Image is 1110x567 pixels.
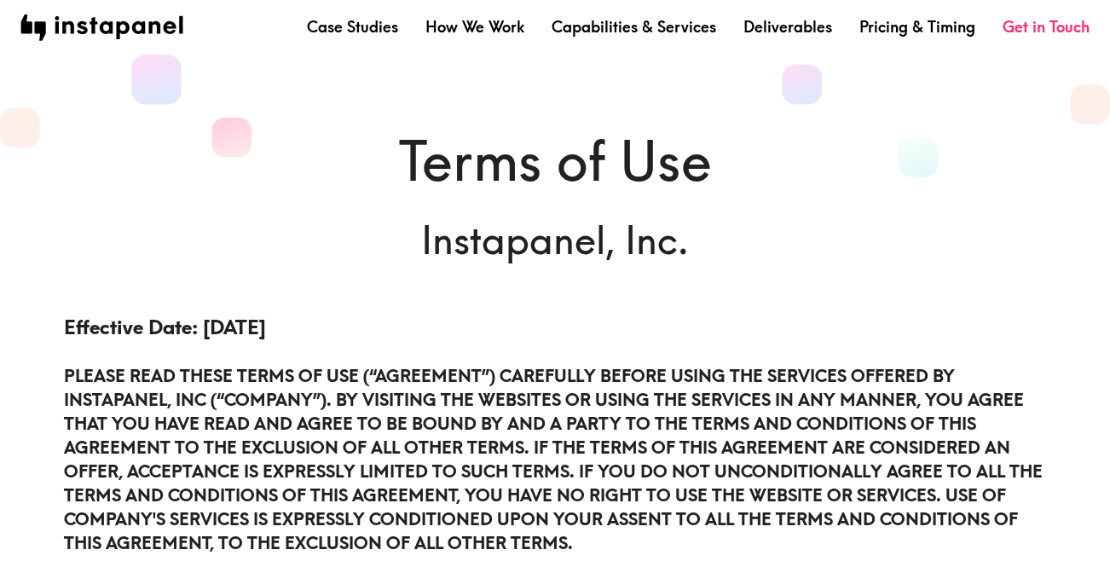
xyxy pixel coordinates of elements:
[425,16,524,38] a: How We Work
[20,14,183,41] img: instapanel
[64,314,1046,342] h3: Effective Date: [DATE]
[1003,16,1090,38] a: Get in Touch
[859,16,975,38] a: Pricing & Timing
[307,16,398,38] a: Case Studies
[64,123,1046,200] h1: Terms of Use
[743,16,832,38] a: Deliverables
[64,364,1046,555] h4: PLEASE READ THESE TERMS OF USE (“AGREEMENT”) CAREFULLY BEFORE USING THE SERVICES OFFERED BY INSTA...
[64,213,1046,267] h6: Instapanel, Inc.
[552,16,716,38] a: Capabilities & Services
